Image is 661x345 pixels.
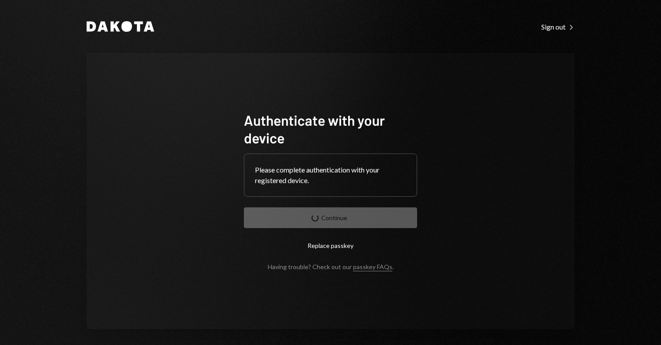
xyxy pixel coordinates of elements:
[268,263,394,270] div: Having trouble? Check out our .
[244,111,417,146] h1: Authenticate with your device
[255,165,406,186] div: Please complete authentication with your registered device.
[541,22,574,31] div: Sign out
[244,235,417,256] button: Replace passkey
[353,263,392,271] a: passkey FAQs
[541,22,574,31] a: Sign out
